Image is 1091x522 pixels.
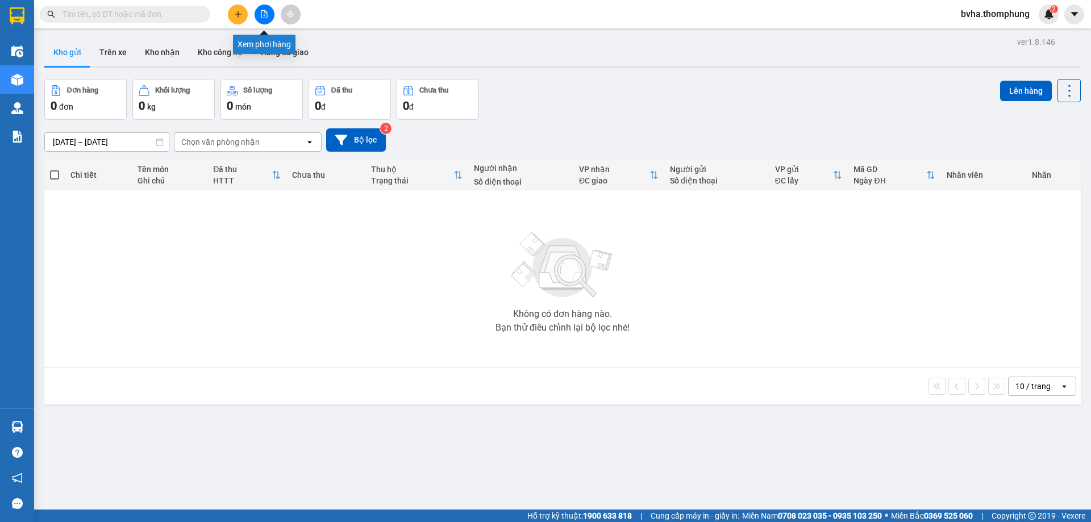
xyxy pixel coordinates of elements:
span: 2 [1052,5,1056,13]
img: warehouse-icon [11,102,23,114]
div: VP nhận [579,165,649,174]
div: Số điện thoại [474,177,568,186]
button: file-add [255,5,274,24]
span: 0 [227,99,233,112]
button: plus [228,5,248,24]
span: message [12,498,23,509]
th: Toggle SortBy [365,160,468,190]
th: Toggle SortBy [573,160,664,190]
button: aim [281,5,301,24]
div: Thu hộ [371,165,453,174]
span: file-add [260,10,268,18]
span: 0 [51,99,57,112]
img: warehouse-icon [11,421,23,433]
div: Người gửi [670,165,764,174]
div: Không có đơn hàng nào. [513,310,612,319]
img: solution-icon [11,131,23,143]
strong: 0369 525 060 [924,511,973,520]
div: Bạn thử điều chỉnh lại bộ lọc nhé! [495,323,630,332]
div: Ngày ĐH [853,176,926,185]
span: | [640,510,642,522]
div: Chọn văn phòng nhận [181,136,260,148]
div: Đã thu [213,165,272,174]
img: icon-new-feature [1044,9,1054,19]
span: question-circle [12,447,23,458]
span: aim [286,10,294,18]
button: Chưa thu0đ [397,79,479,120]
span: caret-down [1069,9,1080,19]
span: plus [234,10,242,18]
th: Toggle SortBy [769,160,848,190]
button: Trên xe [90,39,136,66]
span: 0 [403,99,409,112]
div: Khối lượng [155,86,190,94]
div: Đã thu [331,86,352,94]
button: Bộ lọc [326,128,386,152]
span: đ [409,102,414,111]
span: Miền Nam [742,510,882,522]
span: | [981,510,983,522]
button: Đơn hàng0đơn [44,79,127,120]
div: HTTT [213,176,272,185]
button: Kho gửi [44,39,90,66]
span: notification [12,473,23,483]
th: Toggle SortBy [207,160,286,190]
div: Số lượng [243,86,272,94]
img: warehouse-icon [11,45,23,57]
input: Select a date range. [45,133,169,151]
span: Miền Bắc [891,510,973,522]
div: Tên món [138,165,202,174]
div: Nhân viên [947,170,1020,179]
strong: 1900 633 818 [583,511,632,520]
span: copyright [1028,512,1036,520]
div: VP gửi [775,165,834,174]
img: logo-vxr [10,7,24,24]
span: Cung cấp máy in - giấy in: [651,510,739,522]
button: caret-down [1064,5,1084,24]
div: Chi tiết [70,170,126,179]
div: ĐC giao [579,176,649,185]
span: ⚪️ [885,513,888,518]
img: svg+xml;base64,PHN2ZyBjbGFzcz0ibGlzdC1wbHVnX19zdmciIHhtbG5zPSJodHRwOi8vd3d3LnczLm9yZy8yMDAwL3N2Zy... [506,225,619,305]
span: đ [321,102,326,111]
button: Kho công nợ [189,39,252,66]
span: bvha.thomphung [952,7,1039,21]
div: 10 / trang [1015,381,1051,392]
span: 0 [315,99,321,112]
span: kg [147,102,156,111]
div: ĐC lấy [775,176,834,185]
span: món [235,102,251,111]
span: Hỗ trợ kỹ thuật: [527,510,632,522]
input: Tìm tên, số ĐT hoặc mã đơn [63,8,197,20]
div: Nhãn [1032,170,1075,179]
button: Lên hàng [1000,81,1052,101]
strong: 0708 023 035 - 0935 103 250 [778,511,882,520]
span: 0 [139,99,145,112]
th: Toggle SortBy [848,160,941,190]
svg: open [305,137,314,147]
img: warehouse-icon [11,74,23,86]
div: ver 1.8.146 [1017,36,1055,48]
div: Ghi chú [138,176,202,185]
div: Đơn hàng [67,86,98,94]
button: Hàng đã giao [252,39,318,66]
svg: open [1060,382,1069,391]
button: Đã thu0đ [309,79,391,120]
div: Mã GD [853,165,926,174]
span: search [47,10,55,18]
div: Người nhận [474,164,568,173]
button: Số lượng0món [220,79,303,120]
sup: 2 [380,123,392,134]
div: Trạng thái [371,176,453,185]
div: Chưa thu [419,86,448,94]
div: Chưa thu [292,170,360,179]
span: đơn [59,102,73,111]
sup: 2 [1050,5,1058,13]
div: Số điện thoại [670,176,764,185]
button: Khối lượng0kg [132,79,215,120]
button: Kho nhận [136,39,189,66]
